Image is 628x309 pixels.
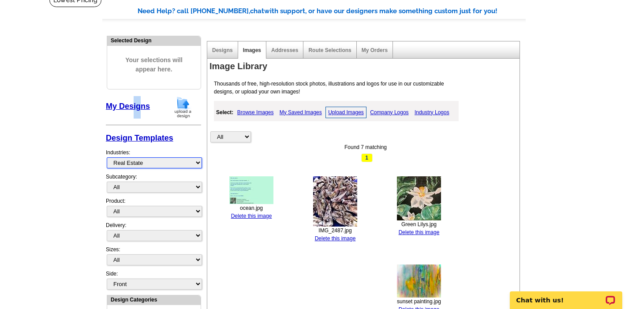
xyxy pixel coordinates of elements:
div: Green Lilys.jpg [391,220,447,228]
img: thumb-68b9d24882644.jpg [229,176,273,204]
a: Delete this image [315,235,356,242]
div: Side: [106,270,201,290]
img: thumb-64a854849ac46.jpg [397,264,441,298]
iframe: LiveChat chat widget [504,281,628,309]
div: Industries: [106,144,201,173]
img: thumb-64d62a665f5ac.jpg [397,176,441,220]
div: Found 7 matching [209,143,522,151]
a: Designs [212,47,233,53]
a: My Orders [362,47,388,53]
span: 1 [361,153,373,162]
span: Your selections will appear here. [114,47,194,83]
div: Design Categories [107,295,201,304]
a: Addresses [271,47,298,53]
a: Images [243,47,261,53]
div: Selected Design [107,36,201,45]
a: Company Logos [368,107,411,118]
a: Delete this image [231,213,272,219]
a: Industry Logos [412,107,452,118]
div: ocean.jpg [224,204,279,212]
a: Browse Images [235,107,276,118]
a: Route Selections [308,47,351,53]
h1: Image Library [209,62,522,71]
div: Sizes: [106,246,201,270]
img: upload-design [172,96,194,119]
div: IMG_2487.jpg [307,227,363,235]
a: Design Templates [106,134,173,142]
a: My Saved Images [277,107,324,118]
div: Delivery: [106,221,201,246]
img: thumb-68b9cdc29865d.jpg [313,176,357,227]
a: My Designs [106,102,150,111]
a: Delete this image [399,229,440,235]
a: Upload Images [325,107,366,118]
strong: Select: [216,109,233,115]
div: Product: [106,197,201,221]
span: chat [250,7,264,15]
div: sunset painting.jpg [391,298,447,305]
p: Thousands of free, high-resolution stock photos, illustrations and logos for use in our customiza... [209,80,462,96]
div: Need Help? call [PHONE_NUMBER], with support, or have our designers make something custom just fo... [138,6,526,16]
div: Subcategory: [106,173,201,197]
